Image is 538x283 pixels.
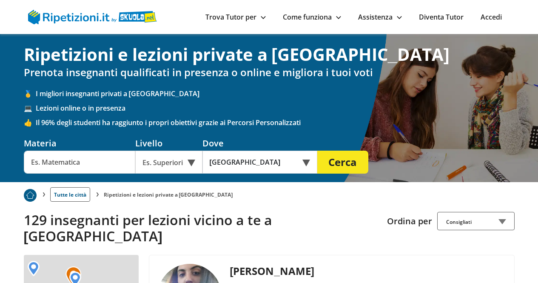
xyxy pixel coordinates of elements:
[202,151,306,174] input: Es. Indirizzo o CAP
[135,137,202,149] div: Livello
[202,137,317,149] div: Dove
[24,103,36,113] span: 💻
[317,151,368,174] button: Cerca
[24,182,515,202] nav: breadcrumb d-none d-tablet-block
[36,103,515,113] span: Lezioni online o in presenza
[36,118,515,127] span: Il 96% degli studenti ha raggiunto i propri obiettivi grazie ai Percorsi Personalizzati
[24,66,515,79] h2: Prenota insegnanti qualificati in presenza o online e migliora i tuoi voti
[24,212,381,245] h2: 129 insegnanti per lezioni vicino a te a [GEOGRAPHIC_DATA]
[104,191,233,198] li: Ripetizioni e lezioni private a [GEOGRAPHIC_DATA]
[24,89,36,98] span: 🥇
[205,12,266,22] a: Trova Tutor per
[387,215,432,227] label: Ordina per
[419,12,464,22] a: Diventa Tutor
[24,137,135,149] div: Materia
[36,89,515,98] span: I migliori insegnanti privati a [GEOGRAPHIC_DATA]
[24,151,135,174] input: Es. Matematica
[50,187,90,202] a: Tutte le città
[135,151,202,174] div: Es. Superiori
[481,12,502,22] a: Accedi
[24,189,37,202] img: Piu prenotato
[28,11,157,21] a: logo Skuola.net | Ripetizioni.it
[283,12,341,22] a: Come funziona
[24,118,36,127] span: 👍
[227,264,407,278] div: [PERSON_NAME]
[24,44,515,65] h1: Ripetizioni e lezioni private a [GEOGRAPHIC_DATA]
[28,261,40,276] img: Marker
[28,10,157,24] img: logo Skuola.net | Ripetizioni.it
[358,12,402,22] a: Assistenza
[437,212,515,230] div: Consigliati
